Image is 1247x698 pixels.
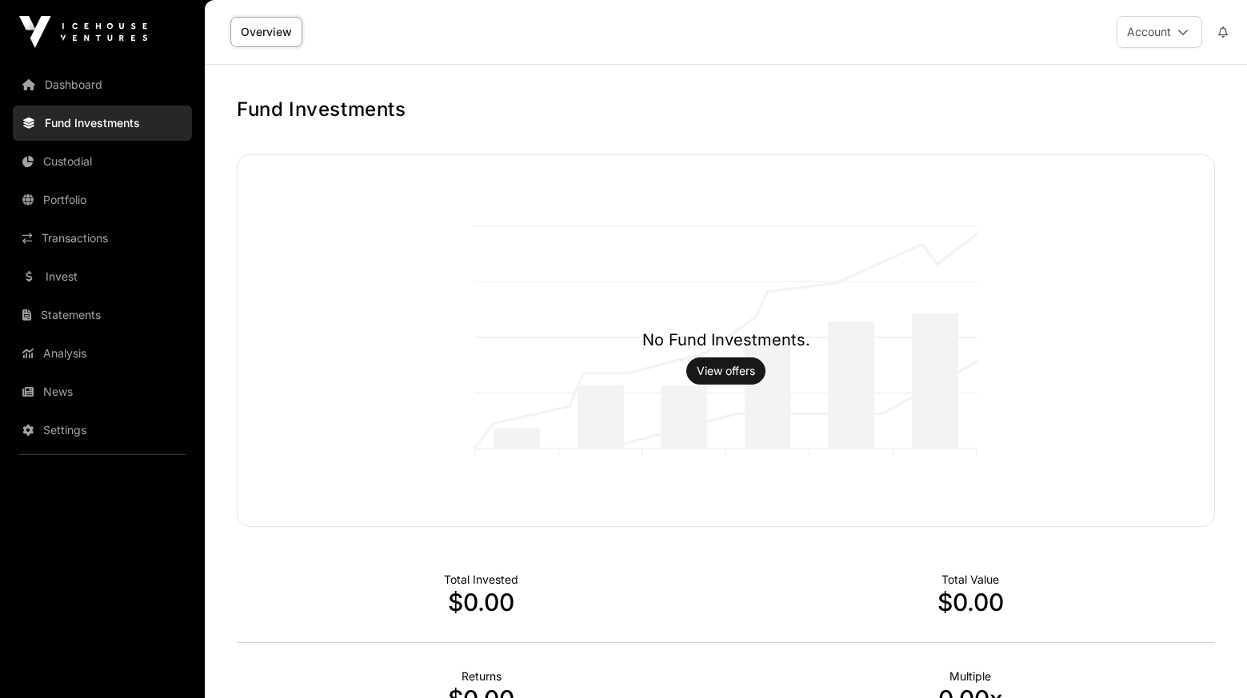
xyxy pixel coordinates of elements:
[237,97,1215,122] h1: Fund Investments
[13,144,192,179] a: Custodial
[237,668,726,684] p: Returns
[13,259,192,294] a: Invest
[697,363,755,379] a: View offers
[1117,16,1202,48] button: Account
[19,16,147,48] img: Icehouse Ventures Logo
[726,588,1216,616] p: $0.00
[13,67,192,102] a: Dashboard
[237,588,726,616] p: $0.00
[726,668,1216,684] p: Multiple
[13,221,192,256] a: Transactions
[13,182,192,217] a: Portfolio
[237,572,726,588] p: Total Invested
[13,413,192,448] a: Settings
[230,17,302,47] a: Overview
[13,106,192,141] a: Fund Investments
[726,572,1216,588] p: Total Value
[13,374,192,409] a: News
[642,329,810,351] h1: No Fund Investments.
[13,336,192,371] a: Analysis
[686,357,765,385] button: View offers
[13,297,192,333] a: Statements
